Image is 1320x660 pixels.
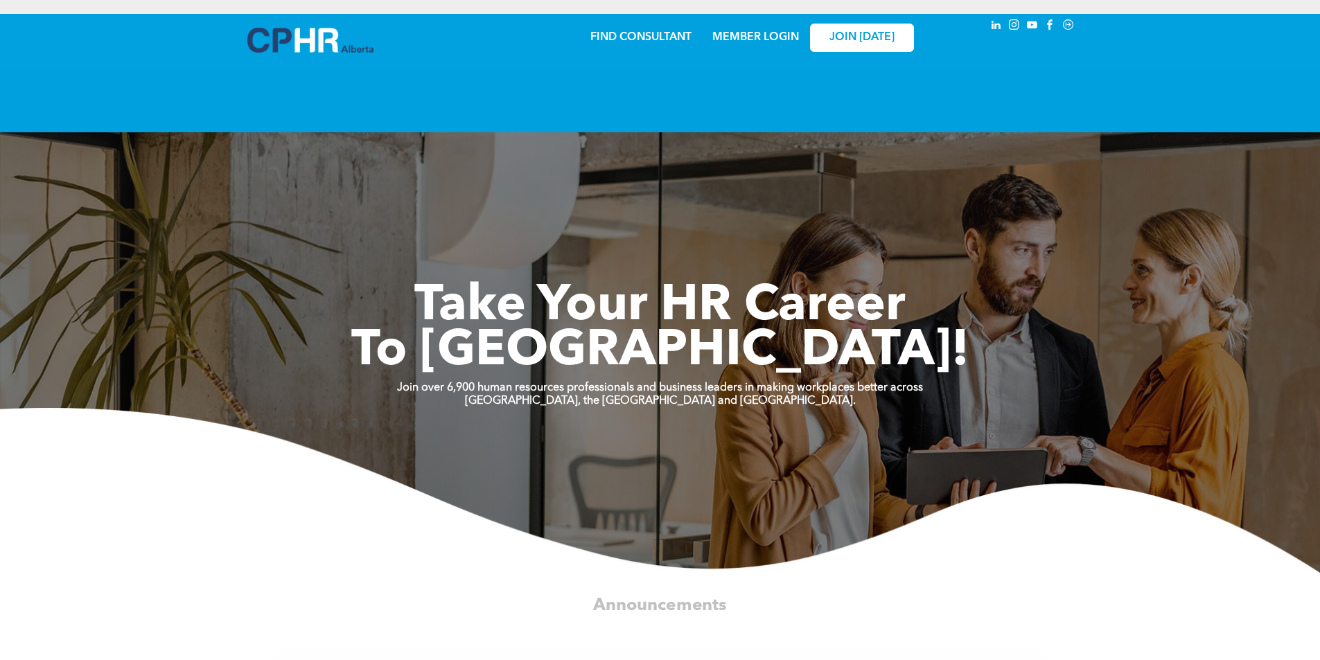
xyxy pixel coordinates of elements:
a: FIND CONSULTANT [590,32,692,43]
img: A blue and white logo for cp alberta [247,28,373,53]
a: MEMBER LOGIN [712,32,799,43]
strong: Join over 6,900 human resources professionals and business leaders in making workplaces better ac... [397,382,923,393]
a: facebook [1043,17,1058,36]
span: To [GEOGRAPHIC_DATA]! [351,327,969,377]
span: Take Your HR Career [414,282,906,332]
a: instagram [1007,17,1022,36]
a: youtube [1025,17,1040,36]
strong: [GEOGRAPHIC_DATA], the [GEOGRAPHIC_DATA] and [GEOGRAPHIC_DATA]. [465,395,856,407]
span: Announcements [593,597,726,614]
a: Social network [1061,17,1076,36]
a: linkedin [989,17,1004,36]
span: JOIN [DATE] [829,31,895,44]
a: JOIN [DATE] [810,24,914,52]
